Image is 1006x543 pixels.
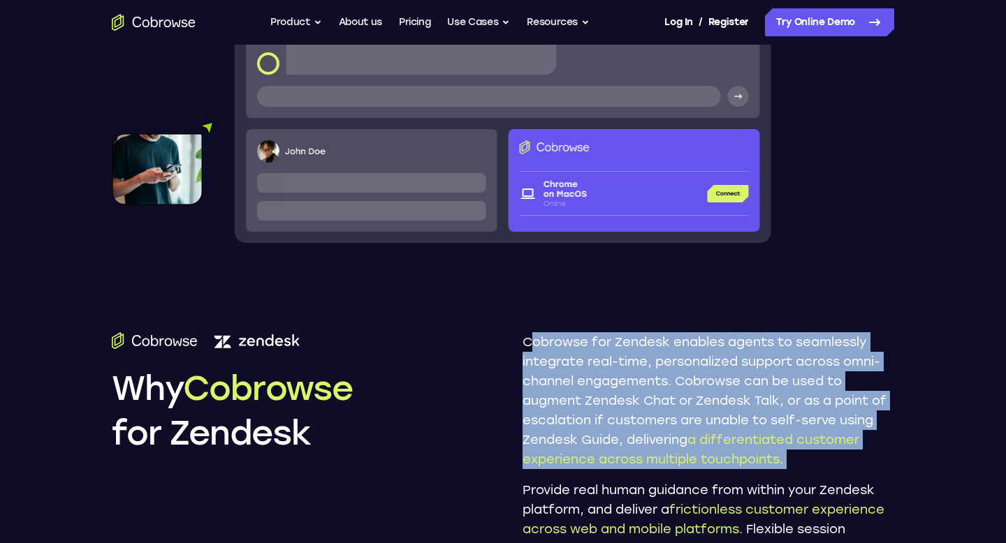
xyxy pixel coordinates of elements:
[112,14,196,31] a: Go to the home page
[112,366,483,455] h2: Why for Zendesk
[765,8,894,36] a: Try Online Demo
[664,8,692,36] a: Log In
[183,368,352,408] span: Cobrowse
[270,8,322,36] button: Product
[339,8,382,36] a: About us
[523,332,894,469] p: Cobrowse for Zendesk enables agents to seamlessly integrate real-time, personalized support acros...
[523,502,884,537] span: frictionless customer experience across web and mobile platforms
[708,8,749,36] a: Register
[523,432,859,467] span: a differentiated customer experience across multiple touchpoints
[112,332,197,349] img: Cobrowse.io logo
[399,8,431,36] a: Pricing
[214,332,300,349] img: Zendesk logo
[447,8,510,36] button: Use Cases
[527,8,590,36] button: Resources
[699,14,703,31] span: /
